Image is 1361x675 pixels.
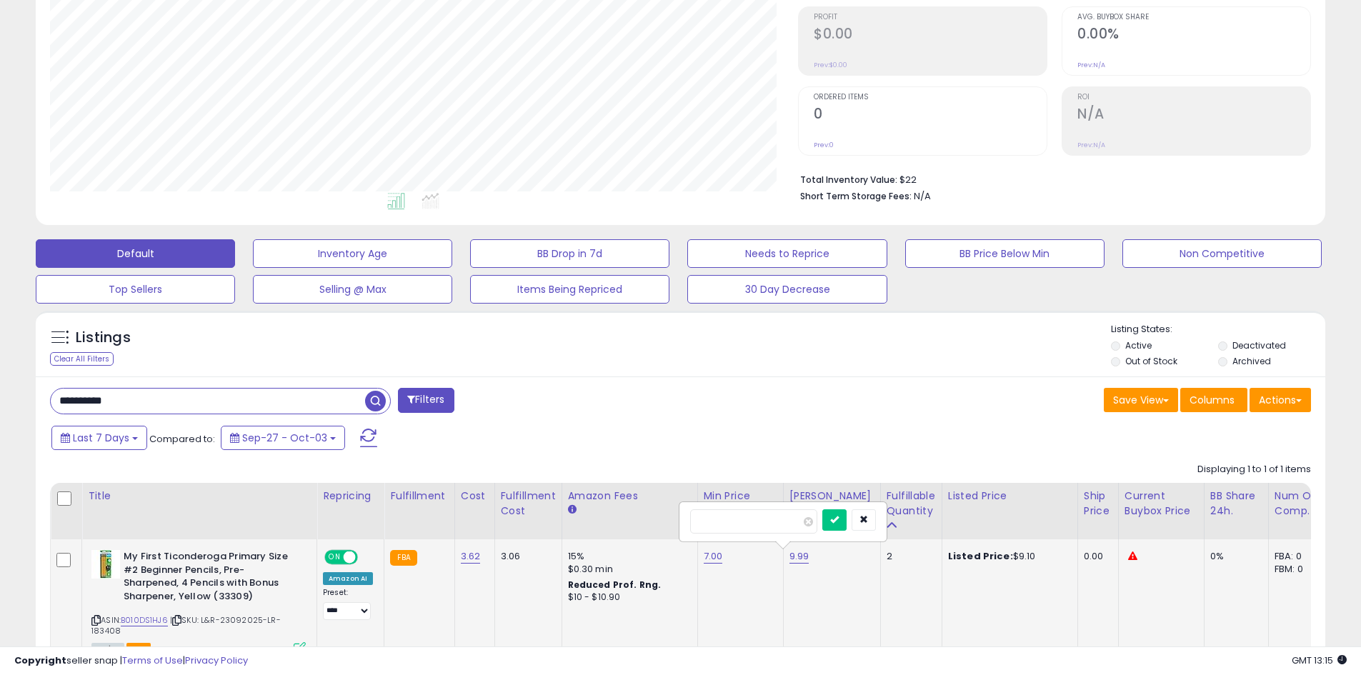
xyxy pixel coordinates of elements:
[814,61,847,69] small: Prev: $0.00
[905,239,1105,268] button: BB Price Below Min
[126,643,151,655] span: FBA
[1275,550,1322,563] div: FBA: 0
[1210,550,1257,563] div: 0%
[121,614,168,626] a: B010DS1HJ6
[1077,141,1105,149] small: Prev: N/A
[242,431,327,445] span: Sep-27 - Oct-03
[887,489,936,519] div: Fulfillable Quantity
[568,591,687,604] div: $10 - $10.90
[461,549,481,564] a: 3.62
[1180,388,1247,412] button: Columns
[1077,94,1310,101] span: ROI
[122,654,183,667] a: Terms of Use
[914,189,931,203] span: N/A
[568,489,692,504] div: Amazon Fees
[1077,61,1105,69] small: Prev: N/A
[323,489,378,504] div: Repricing
[1250,388,1311,412] button: Actions
[1122,239,1322,268] button: Non Competitive
[76,328,131,348] h5: Listings
[253,275,452,304] button: Selling @ Max
[1232,339,1286,351] label: Deactivated
[1111,323,1325,336] p: Listing States:
[1232,355,1271,367] label: Archived
[390,550,417,566] small: FBA
[1104,388,1178,412] button: Save View
[326,551,344,564] span: ON
[789,549,809,564] a: 9.99
[687,275,887,304] button: 30 Day Decrease
[704,549,723,564] a: 7.00
[14,654,66,667] strong: Copyright
[221,426,345,450] button: Sep-27 - Oct-03
[323,588,373,620] div: Preset:
[568,579,662,591] b: Reduced Prof. Rng.
[50,352,114,366] div: Clear All Filters
[91,614,281,636] span: | SKU: L&R-23092025-LR-183408
[88,489,311,504] div: Title
[814,94,1047,101] span: Ordered Items
[461,489,489,504] div: Cost
[1125,339,1152,351] label: Active
[1084,550,1107,563] div: 0.00
[1190,393,1235,407] span: Columns
[501,489,556,519] div: Fulfillment Cost
[91,550,120,579] img: 41E1nc0Tx+L._SL40_.jpg
[36,275,235,304] button: Top Sellers
[1077,106,1310,125] h2: N/A
[356,551,379,564] span: OFF
[51,426,147,450] button: Last 7 Days
[814,141,834,149] small: Prev: 0
[470,239,669,268] button: BB Drop in 7d
[253,239,452,268] button: Inventory Age
[948,489,1072,504] div: Listed Price
[1077,14,1310,21] span: Avg. Buybox Share
[800,174,897,186] b: Total Inventory Value:
[800,170,1300,187] li: $22
[124,550,297,606] b: My First Ticonderoga Primary Size #2 Beginner Pencils, Pre-Sharpened, 4 Pencils with Bonus Sharpe...
[1125,355,1177,367] label: Out of Stock
[1275,563,1322,576] div: FBM: 0
[814,106,1047,125] h2: 0
[1077,26,1310,45] h2: 0.00%
[800,190,912,202] b: Short Term Storage Fees:
[470,275,669,304] button: Items Being Repriced
[814,14,1047,21] span: Profit
[185,654,248,667] a: Privacy Policy
[323,572,373,585] div: Amazon AI
[789,489,874,504] div: [PERSON_NAME]
[1292,654,1347,667] span: 2025-10-11 13:15 GMT
[73,431,129,445] span: Last 7 Days
[91,643,124,655] span: All listings currently available for purchase on Amazon
[390,489,448,504] div: Fulfillment
[501,550,551,563] div: 3.06
[36,239,235,268] button: Default
[1275,489,1327,519] div: Num of Comp.
[568,550,687,563] div: 15%
[568,563,687,576] div: $0.30 min
[887,550,931,563] div: 2
[814,26,1047,45] h2: $0.00
[687,239,887,268] button: Needs to Reprice
[948,550,1067,563] div: $9.10
[948,549,1013,563] b: Listed Price:
[704,489,777,504] div: Min Price
[1197,463,1311,476] div: Displaying 1 to 1 of 1 items
[1125,489,1198,519] div: Current Buybox Price
[149,432,215,446] span: Compared to:
[1084,489,1112,519] div: Ship Price
[398,388,454,413] button: Filters
[14,654,248,668] div: seller snap | |
[568,504,577,516] small: Amazon Fees.
[1210,489,1262,519] div: BB Share 24h.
